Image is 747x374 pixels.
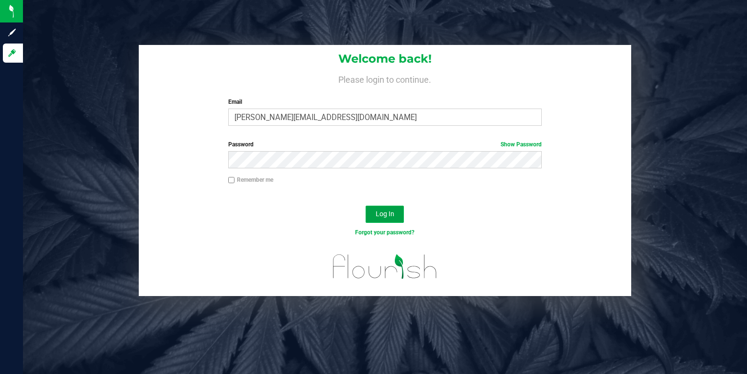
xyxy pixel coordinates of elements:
a: Forgot your password? [355,229,414,236]
span: Password [228,141,254,148]
span: Log In [376,210,394,218]
a: Show Password [501,141,542,148]
h1: Welcome back! [139,53,631,65]
label: Email [228,98,542,106]
h4: Please login to continue. [139,73,631,84]
inline-svg: Sign up [7,28,17,37]
img: flourish_logo.svg [323,247,446,286]
label: Remember me [228,176,273,184]
input: Remember me [228,177,235,184]
inline-svg: Log in [7,48,17,58]
button: Log In [366,206,404,223]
